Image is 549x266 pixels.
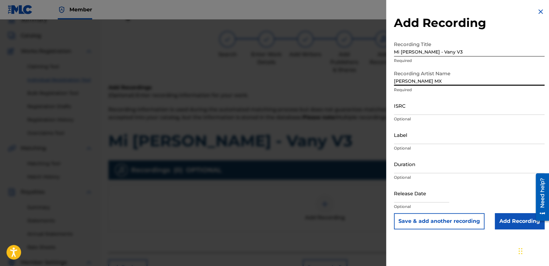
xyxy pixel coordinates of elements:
img: MLC Logo [8,5,33,14]
p: Required [394,58,544,64]
p: Optional [394,145,544,151]
div: Arrastrar [518,241,522,261]
img: Top Rightsholder [58,6,66,14]
span: Member [69,6,92,13]
p: Required [394,87,544,93]
div: Widget de chat [517,235,549,266]
p: Optional [394,175,544,180]
iframe: Chat Widget [517,235,549,266]
input: Add Recording [495,213,544,229]
iframe: Resource Center [531,171,549,223]
h2: Add Recording [394,16,544,30]
p: Optional [394,116,544,122]
p: Optional [394,204,544,210]
button: Save & add another recording [394,213,484,229]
